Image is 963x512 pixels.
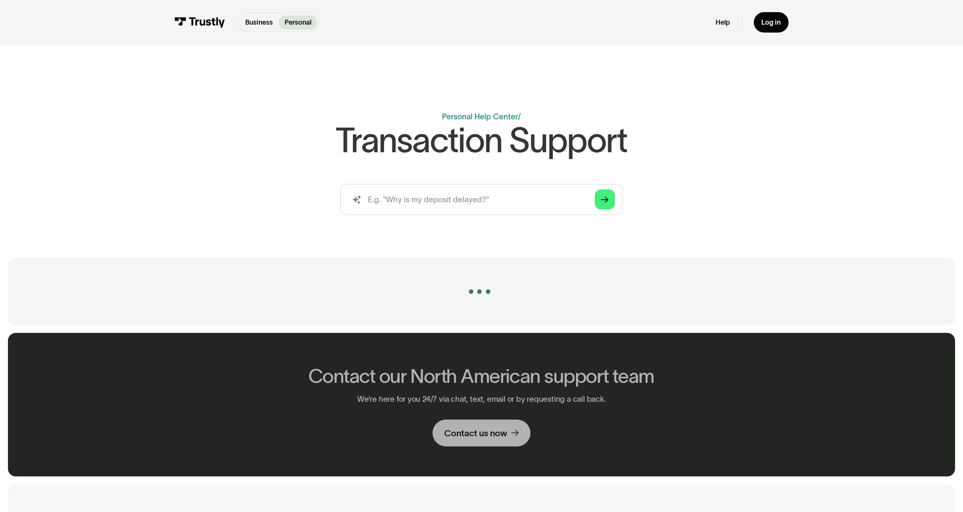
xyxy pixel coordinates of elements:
img: Trustly Logo [174,17,225,28]
form: Search [340,184,623,215]
a: Business [239,16,278,30]
a: Contact us now [432,420,531,446]
a: Help [716,18,730,27]
div: / [518,112,521,121]
div: Log in [761,18,781,27]
a: Personal [278,16,317,30]
a: Log in [754,12,789,33]
p: Personal [285,17,311,28]
h2: Contact our North American support team [309,365,655,387]
input: search [340,184,623,215]
h1: Transaction Support [336,123,627,157]
p: Business [245,17,273,28]
div: Contact us now [444,428,507,439]
a: Personal Help Center [442,112,518,121]
p: We’re here for you 24/7 via chat, text, email or by requesting a call back. [357,395,606,404]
